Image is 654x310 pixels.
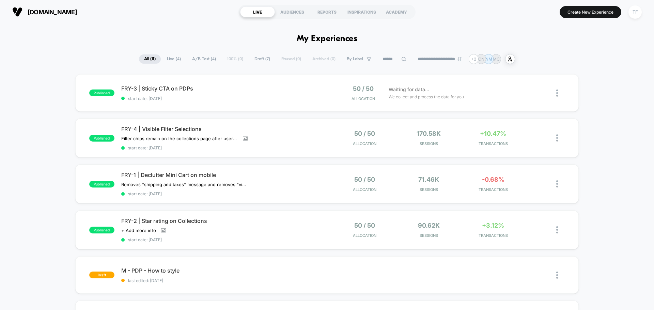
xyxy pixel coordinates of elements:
span: + Add more info [121,228,156,233]
span: Waiting for data... [389,86,429,93]
img: close [556,226,558,233]
span: Sessions [399,141,460,146]
span: [DOMAIN_NAME] [28,9,77,16]
img: close [556,134,558,142]
img: close [556,272,558,279]
span: Allocation [352,96,375,101]
span: 90.62k [418,222,440,229]
span: TRANSACTIONS [463,233,524,238]
p: NM [485,56,492,62]
span: FRY-2 | Star rating on Collections [121,217,327,224]
span: Allocation [353,233,376,238]
span: published [89,181,114,187]
h1: My Experiences [297,34,358,44]
div: LIVE [240,6,275,17]
span: FRY-1 | Declutter Mini Cart on mobile [121,172,327,178]
div: ACADEMY [379,6,414,17]
span: 170.58k [417,130,441,137]
span: start date: [DATE] [121,96,327,101]
span: Live ( 4 ) [162,54,186,64]
img: Visually logo [12,7,22,17]
span: 50 / 50 [353,85,374,92]
span: Sessions [399,233,460,238]
button: Create New Experience [560,6,621,18]
span: 50 / 50 [354,176,375,183]
span: draft [89,272,114,278]
img: end [457,57,462,61]
span: Allocation [353,141,376,146]
span: -0.68% [482,176,504,183]
span: published [89,89,114,96]
span: +10.47% [480,130,506,137]
span: A/B Test ( 4 ) [187,54,221,64]
span: start date: [DATE] [121,237,327,242]
span: FRY-4 | Visible Filter Selections [121,126,327,132]
span: By Label [347,56,363,62]
div: AUDIENCES [275,6,310,17]
span: last edited: [DATE] [121,278,327,283]
div: TF [628,5,642,19]
span: Removes "shipping and taxes" message and removes "view cart" CTA. [121,182,248,187]
span: FRY-3 | Sticky CTA on PDPs [121,85,327,92]
span: published [89,227,114,233]
div: + 2 [469,54,479,64]
img: close [556,180,558,187]
div: REPORTS [310,6,344,17]
span: M - PDP - How to style [121,267,327,274]
span: TRANSACTIONS [463,141,524,146]
span: start date: [DATE] [121,145,327,150]
span: Filter chips remain on the collections page after users make their selection [121,136,238,141]
button: [DOMAIN_NAME] [10,6,79,17]
span: Allocation [353,187,376,192]
button: TF [626,5,644,19]
span: We collect and process the data for you [389,94,464,100]
span: published [89,135,114,142]
div: INSPIRATIONS [344,6,379,17]
img: close [556,89,558,97]
span: 71.46k [418,176,439,183]
span: All ( 11 ) [139,54,161,64]
p: MC [493,56,500,62]
span: 50 / 50 [354,130,375,137]
p: CN [478,56,484,62]
span: TRANSACTIONS [463,187,524,192]
span: 50 / 50 [354,222,375,229]
span: +3.12% [482,222,504,229]
span: start date: [DATE] [121,191,327,196]
span: Draft ( 7 ) [249,54,275,64]
span: Sessions [399,187,460,192]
